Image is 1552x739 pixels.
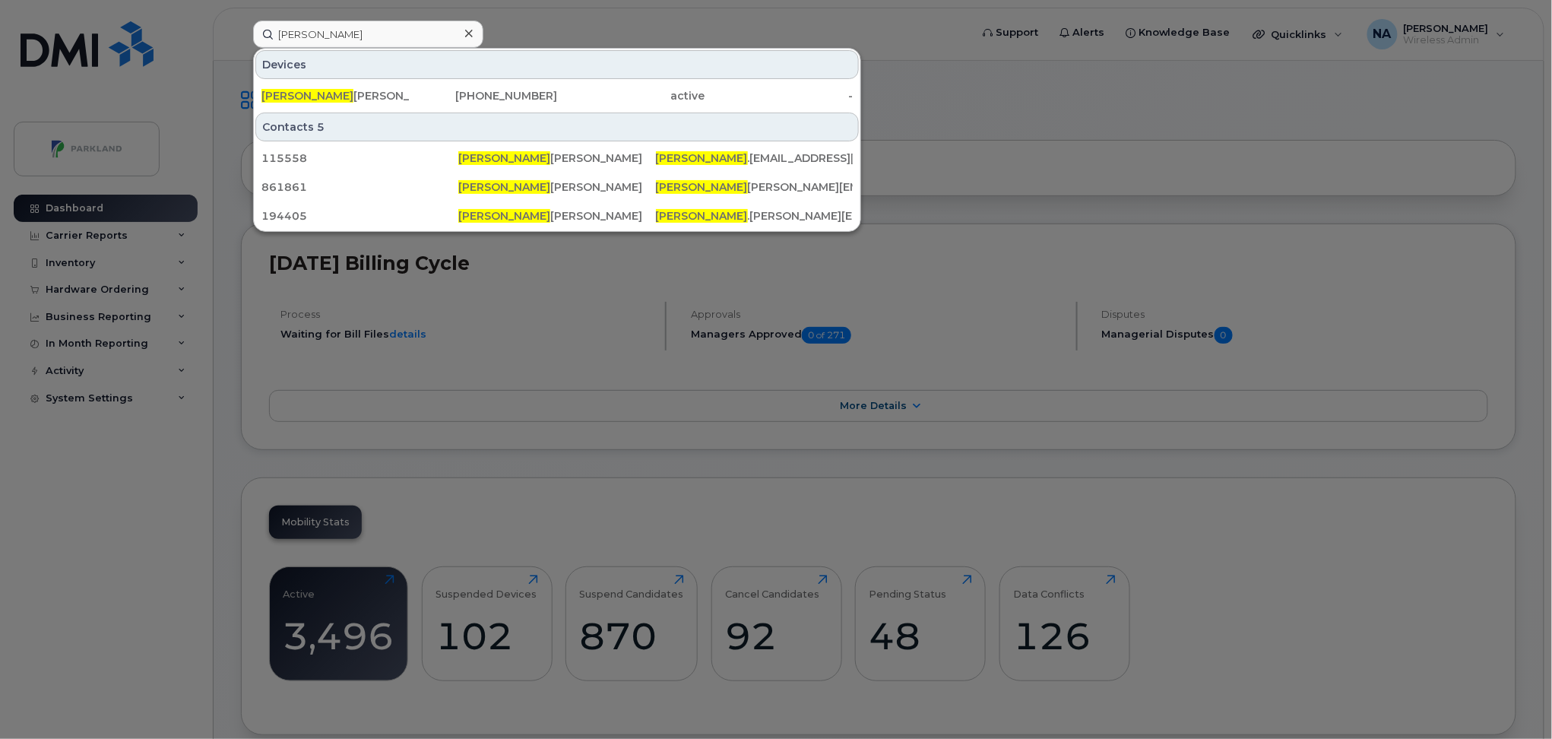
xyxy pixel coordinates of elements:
div: - [705,88,854,103]
span: 5 [317,119,325,135]
div: active [557,88,705,103]
span: [PERSON_NAME] [458,180,550,194]
div: [PERSON_NAME] [458,208,655,224]
div: [PERSON_NAME] [261,88,410,103]
div: [PERSON_NAME] [458,151,655,166]
a: 861861[PERSON_NAME][PERSON_NAME][PERSON_NAME][PERSON_NAME][EMAIL_ADDRESS][DOMAIN_NAME] [255,173,859,201]
span: [PERSON_NAME] [458,209,550,223]
a: 115558[PERSON_NAME][PERSON_NAME][PERSON_NAME].[EMAIL_ADDRESS][DOMAIN_NAME] [255,144,859,172]
a: [PERSON_NAME][PERSON_NAME][PHONE_NUMBER]active- [255,82,859,109]
div: .[PERSON_NAME][EMAIL_ADDRESS][DOMAIN_NAME] [656,208,853,224]
div: 861861 [261,179,458,195]
div: .[EMAIL_ADDRESS][DOMAIN_NAME] [656,151,853,166]
div: Contacts [255,113,859,141]
div: 194405 [261,208,458,224]
div: [PHONE_NUMBER] [410,88,558,103]
div: Devices [255,50,859,79]
span: [PERSON_NAME] [656,180,748,194]
span: [PERSON_NAME] [656,151,748,165]
span: [PERSON_NAME] [458,151,550,165]
span: [PERSON_NAME] [656,209,748,223]
span: [PERSON_NAME] [261,89,353,103]
div: 115558 [261,151,458,166]
div: [PERSON_NAME] [458,179,655,195]
a: 194405[PERSON_NAME][PERSON_NAME][PERSON_NAME].[PERSON_NAME][EMAIL_ADDRESS][DOMAIN_NAME] [255,202,859,230]
div: [PERSON_NAME][EMAIL_ADDRESS][DOMAIN_NAME] [656,179,853,195]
